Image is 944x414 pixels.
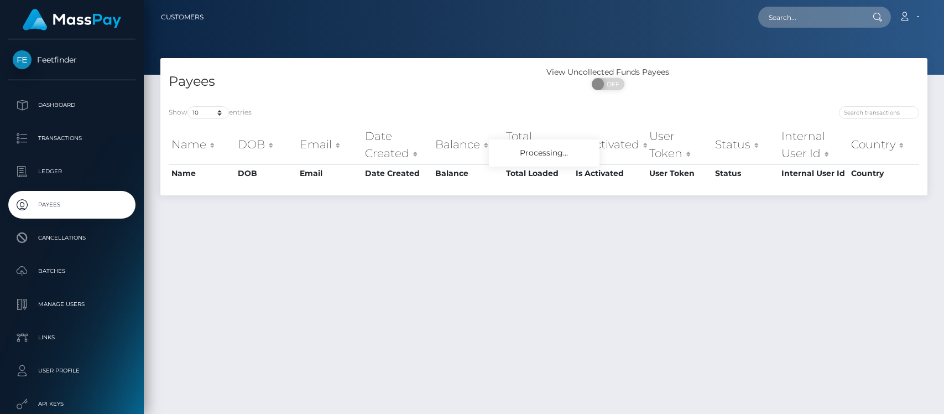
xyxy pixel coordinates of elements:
[8,257,135,285] a: Batches
[362,164,432,182] th: Date Created
[712,125,779,164] th: Status
[8,191,135,219] a: Payees
[297,125,362,164] th: Email
[646,164,712,182] th: User Token
[13,196,131,213] p: Payees
[8,357,135,385] a: User Profile
[297,164,362,182] th: Email
[8,291,135,318] a: Manage Users
[169,164,235,182] th: Name
[23,9,121,30] img: MassPay Logo
[13,329,131,346] p: Links
[13,263,131,280] p: Batches
[13,163,131,180] p: Ledger
[432,164,503,182] th: Balance
[848,164,919,182] th: Country
[8,158,135,185] a: Ledger
[8,324,135,351] a: Links
[489,139,599,167] div: Processing...
[573,164,647,182] th: Is Activated
[235,125,298,164] th: DOB
[573,125,647,164] th: Is Activated
[544,66,672,78] div: View Uncollected Funds Payees
[8,224,135,252] a: Cancellations
[235,164,298,182] th: DOB
[169,106,252,119] label: Show entries
[8,55,135,65] span: Feetfinder
[13,296,131,313] p: Manage Users
[161,6,204,29] a: Customers
[712,164,779,182] th: Status
[169,72,536,91] h4: Payees
[13,230,131,246] p: Cancellations
[13,363,131,379] p: User Profile
[169,125,235,164] th: Name
[598,78,625,90] span: OFF
[13,130,131,147] p: Transactions
[432,125,503,164] th: Balance
[758,7,862,28] input: Search...
[13,97,131,113] p: Dashboard
[8,125,135,152] a: Transactions
[13,50,32,69] img: Feetfinder
[187,106,229,119] select: Showentries
[779,125,849,164] th: Internal User Id
[8,91,135,119] a: Dashboard
[503,125,573,164] th: Total Loaded
[646,125,712,164] th: User Token
[848,125,919,164] th: Country
[839,106,919,119] input: Search transactions
[503,164,573,182] th: Total Loaded
[13,396,131,412] p: API Keys
[779,164,849,182] th: Internal User Id
[362,125,432,164] th: Date Created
